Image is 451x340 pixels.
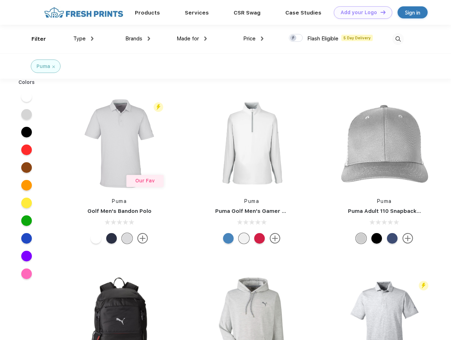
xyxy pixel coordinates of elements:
[254,233,265,244] div: Ski Patrol
[341,10,377,16] div: Add your Logo
[243,35,256,42] span: Price
[337,96,432,191] img: func=resize&h=266
[137,233,148,244] img: more.svg
[112,198,127,204] a: Puma
[239,233,249,244] div: Bright White
[13,79,40,86] div: Colors
[72,96,166,191] img: func=resize&h=266
[185,10,209,16] a: Services
[341,35,373,41] span: 5 Day Delivery
[270,233,280,244] img: more.svg
[148,36,150,41] img: dropdown.png
[106,233,117,244] div: Navy Blazer
[205,96,299,191] img: func=resize&h=266
[204,36,207,41] img: dropdown.png
[371,233,382,244] div: Pma Blk Pma Blk
[52,66,55,68] img: filter_cancel.svg
[244,198,259,204] a: Puma
[42,6,125,19] img: fo%20logo%202.webp
[32,35,46,43] div: Filter
[356,233,366,244] div: Quarry Brt Whit
[381,10,386,14] img: DT
[91,36,93,41] img: dropdown.png
[125,35,142,42] span: Brands
[419,281,428,290] img: flash_active_toggle.svg
[398,6,428,18] a: Sign in
[392,33,404,45] img: desktop_search.svg
[377,198,392,204] a: Puma
[177,35,199,42] span: Made for
[122,233,132,244] div: High Rise
[87,208,152,214] a: Golf Men's Bandon Polo
[73,35,86,42] span: Type
[223,233,234,244] div: Bright Cobalt
[405,8,420,17] div: Sign in
[36,63,50,70] div: Puma
[215,208,327,214] a: Puma Golf Men's Gamer Golf Quarter-Zip
[135,10,160,16] a: Products
[91,233,101,244] div: Bright White
[307,35,338,42] span: Flash Eligible
[234,10,261,16] a: CSR Swag
[387,233,398,244] div: Peacoat Qut Shd
[154,102,163,112] img: flash_active_toggle.svg
[135,178,155,183] span: Our Fav
[261,36,263,41] img: dropdown.png
[403,233,413,244] img: more.svg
